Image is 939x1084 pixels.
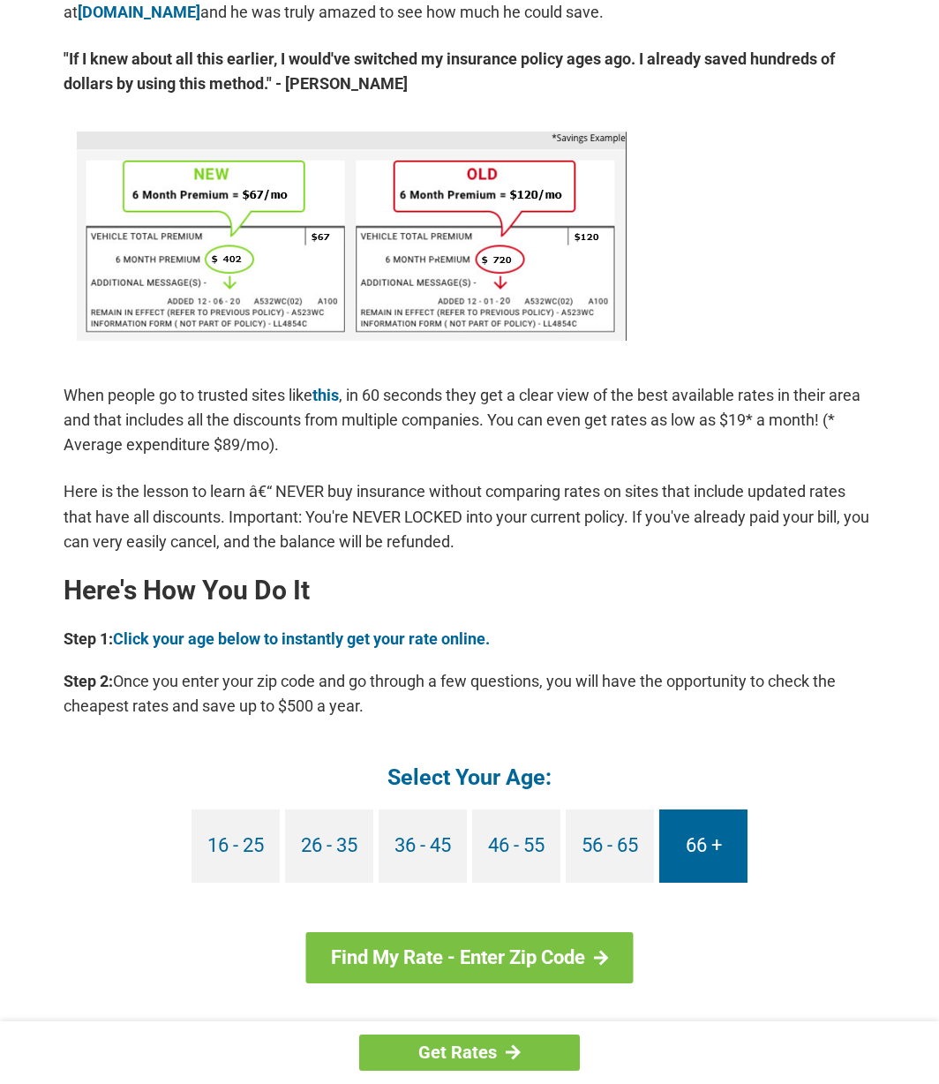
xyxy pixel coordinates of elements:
h2: Here's How You Do It [64,576,875,605]
p: Once you enter your zip code and go through a few questions, you will have the opportunity to che... [64,669,875,719]
a: Click your age below to instantly get your rate online. [113,629,490,648]
a: Find My Rate - Enter Zip Code [306,932,634,983]
a: this [312,386,339,404]
p: Here is the lesson to learn â€“ NEVER buy insurance without comparing rates on sites that include... [64,479,875,553]
strong: "If I knew about all this earlier, I would've switched my insurance policy ages ago. I already sa... [64,47,875,96]
b: Step 1: [64,629,113,648]
a: 56 - 65 [566,809,654,883]
img: savings [77,132,627,341]
a: 66 + [659,809,747,883]
a: 26 - 35 [285,809,373,883]
p: When people go to trusted sites like , in 60 seconds they get a clear view of the best available ... [64,383,875,457]
b: Step 2: [64,672,113,690]
a: Get Rates [359,1035,580,1071]
h4: Select Your Age: [64,763,875,792]
a: [DOMAIN_NAME] [78,3,200,21]
a: 46 - 55 [472,809,560,883]
a: 16 - 25 [192,809,280,883]
a: 36 - 45 [379,809,467,883]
